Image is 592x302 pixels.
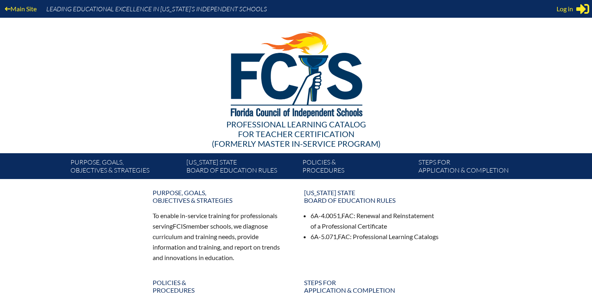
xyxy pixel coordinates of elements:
span: FCIS [173,222,186,230]
div: Professional Learning Catalog (formerly Master In-service Program) [64,119,528,148]
a: [US_STATE] StateBoard of Education rules [299,185,444,207]
a: Main Site [2,3,40,14]
li: 6A-5.071, : Professional Learning Catalogs [310,231,439,242]
span: Log in [557,4,573,14]
a: Policies &Procedures [299,156,415,179]
a: Policies &Procedures [148,275,293,297]
a: Steps forapplication & completion [415,156,531,179]
p: To enable in-service training for professionals serving member schools, we diagnose curriculum an... [153,210,288,262]
span: FAC [342,212,354,219]
a: Steps forapplication & completion [299,275,444,297]
svg: Sign in or register [576,2,589,15]
a: Purpose, goals,objectives & strategies [148,185,293,207]
span: for Teacher Certification [238,129,354,139]
li: 6A-4.0051, : Renewal and Reinstatement of a Professional Certificate [310,210,439,231]
img: FCISlogo221.eps [213,18,379,128]
a: Purpose, goals,objectives & strategies [67,156,183,179]
a: [US_STATE] StateBoard of Education rules [183,156,299,179]
span: FAC [338,233,350,240]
